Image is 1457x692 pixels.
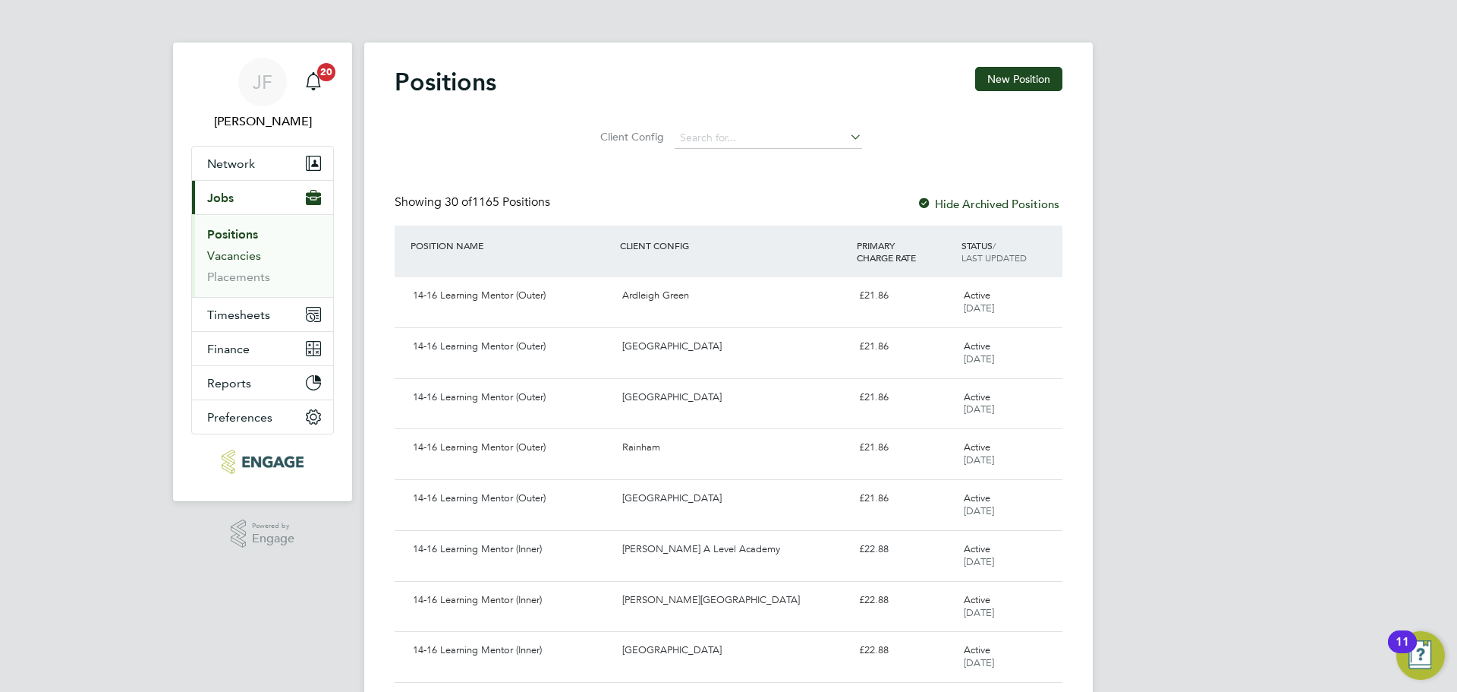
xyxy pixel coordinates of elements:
div: CLIENT CONFIG [616,232,852,259]
span: [DATE] [964,403,994,416]
input: Search for... [675,128,862,149]
div: [GEOGRAPHIC_DATA] [616,638,852,663]
div: [GEOGRAPHIC_DATA] [616,486,852,511]
a: Placements [207,270,270,284]
div: 11 [1396,642,1409,662]
span: Active [964,542,990,555]
span: [DATE] [964,453,994,466]
div: POSITION NAME [407,232,616,259]
div: £21.86 [853,283,958,308]
div: £21.86 [853,486,958,511]
div: £22.88 [853,537,958,562]
button: Open Resource Center, 11 new notifications [1396,631,1445,680]
div: £22.88 [853,588,958,613]
div: 14-16 Learning Mentor (Outer) [407,435,616,460]
span: JF [253,72,272,92]
div: 14-16 Learning Mentor (Inner) [407,537,616,562]
a: Go to home page [191,450,334,474]
div: Showing [395,194,553,210]
a: Powered byEngage [231,520,295,548]
span: [DATE] [964,606,994,619]
button: Timesheets [192,298,333,331]
span: 1165 Positions [445,194,550,210]
label: Hide Archived Positions [917,197,1059,211]
span: Reports [207,376,251,390]
span: [DATE] [964,555,994,568]
div: PRIMARY CHARGE RATE [853,232,958,271]
span: [DATE] [964,504,994,517]
span: Jobs [207,191,234,205]
div: £21.86 [853,435,958,460]
span: Preferences [207,410,272,425]
nav: Main navigation [173,43,352,501]
span: Network [207,156,255,171]
div: £21.86 [853,385,958,410]
button: Preferences [192,400,333,434]
span: Timesheets [207,308,270,322]
span: LAST UPDATED [961,251,1027,264]
span: 20 [317,63,335,81]
button: Jobs [192,181,333,214]
span: Active [964,491,990,504]
span: Engage [252,532,294,545]
a: 20 [298,58,329,106]
a: Vacancies [207,248,261,263]
span: Active [964,340,990,352]
span: Active [964,593,990,606]
button: New Position [975,67,1062,91]
div: Ardleigh Green [616,283,852,308]
div: £21.86 [853,334,958,359]
span: Powered by [252,520,294,532]
span: Active [964,441,990,453]
button: Network [192,147,333,180]
div: 14-16 Learning Mentor (Outer) [407,283,616,308]
a: JF[PERSON_NAME] [191,58,334,131]
div: 14-16 Learning Mentor (Outer) [407,385,616,410]
div: £22.88 [853,638,958,663]
span: Finance [207,342,250,356]
div: [GEOGRAPHIC_DATA] [616,385,852,410]
a: Positions [207,227,258,242]
div: STATUS [958,232,1062,271]
div: 14-16 Learning Mentor (Outer) [407,486,616,511]
span: [DATE] [964,656,994,669]
span: Active [964,289,990,302]
div: [GEOGRAPHIC_DATA] [616,334,852,359]
label: Client Config [596,130,664,144]
span: [DATE] [964,352,994,365]
div: 14-16 Learning Mentor (Outer) [407,334,616,359]
span: / [993,239,996,251]
div: Jobs [192,214,333,297]
div: Rainham [616,435,852,460]
button: Finance [192,332,333,365]
h2: Positions [395,67,496,97]
span: Active [964,390,990,403]
img: huntereducation-logo-retina.png [222,450,303,474]
div: 14-16 Learning Mentor (Inner) [407,638,616,663]
div: [PERSON_NAME][GEOGRAPHIC_DATA] [616,588,852,613]
span: Active [964,643,990,656]
button: Reports [192,366,333,400]
div: [PERSON_NAME] A Level Academy [616,537,852,562]
span: [DATE] [964,302,994,314]
span: 30 of [445,194,472,210]
div: 14-16 Learning Mentor (Inner) [407,588,616,613]
span: James Farrington [191,112,334,131]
